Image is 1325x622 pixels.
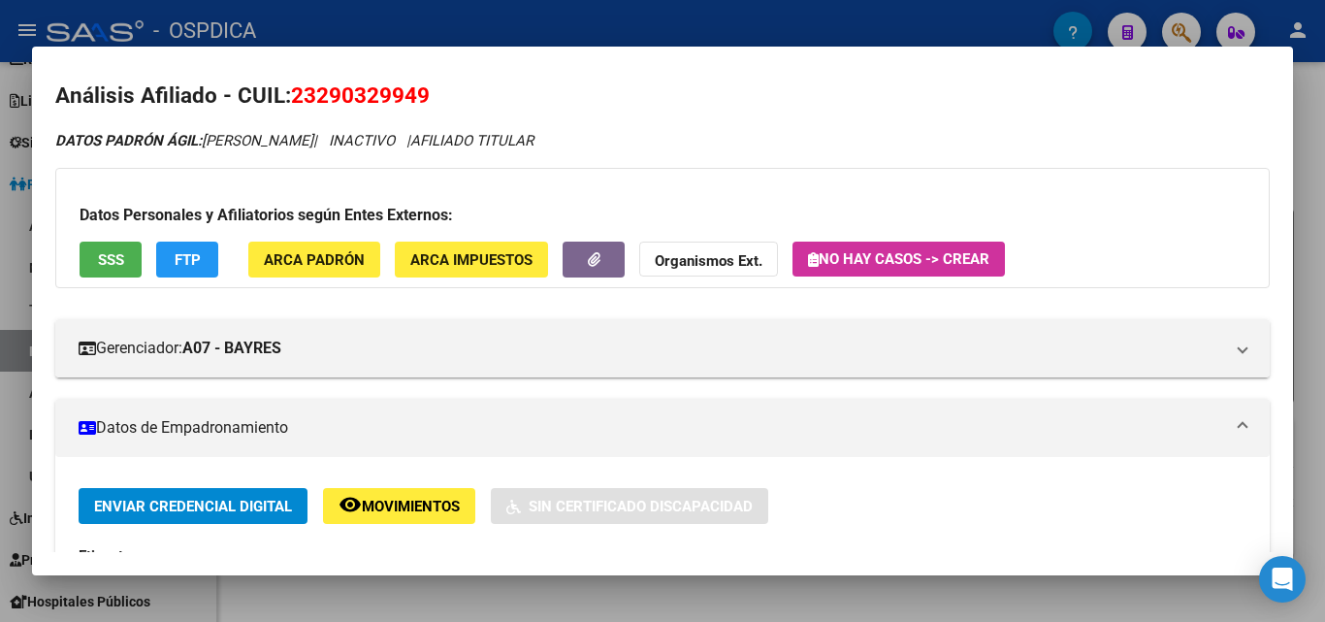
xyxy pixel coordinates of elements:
[323,488,475,524] button: Movimientos
[55,132,313,149] span: [PERSON_NAME]
[410,132,533,149] span: AFILIADO TITULAR
[80,204,1245,227] h3: Datos Personales y Afiliatorios según Entes Externos:
[79,416,1223,440] mat-panel-title: Datos de Empadronamiento
[362,498,460,515] span: Movimientos
[175,251,201,269] span: FTP
[291,82,430,108] span: 23290329949
[55,319,1270,377] mat-expansion-panel-header: Gerenciador:A07 - BAYRES
[79,547,143,565] strong: Etiquetas:
[395,242,548,278] button: ARCA Impuestos
[639,242,778,278] button: Organismos Ext.
[55,132,533,149] i: | INACTIVO |
[792,242,1005,277] button: No hay casos -> Crear
[248,242,380,278] button: ARCA Padrón
[529,498,753,515] span: Sin Certificado Discapacidad
[79,337,1223,360] mat-panel-title: Gerenciador:
[808,250,989,268] span: No hay casos -> Crear
[55,399,1270,457] mat-expansion-panel-header: Datos de Empadronamiento
[55,132,202,149] strong: DATOS PADRÓN ÁGIL:
[339,493,362,516] mat-icon: remove_red_eye
[98,251,124,269] span: SSS
[655,252,762,270] strong: Organismos Ext.
[410,251,533,269] span: ARCA Impuestos
[264,251,365,269] span: ARCA Padrón
[55,80,1270,113] h2: Análisis Afiliado - CUIL:
[80,242,142,278] button: SSS
[182,337,281,360] strong: A07 - BAYRES
[79,488,307,524] button: Enviar Credencial Digital
[94,498,292,515] span: Enviar Credencial Digital
[491,488,768,524] button: Sin Certificado Discapacidad
[156,242,218,278] button: FTP
[1259,556,1306,603] div: Open Intercom Messenger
